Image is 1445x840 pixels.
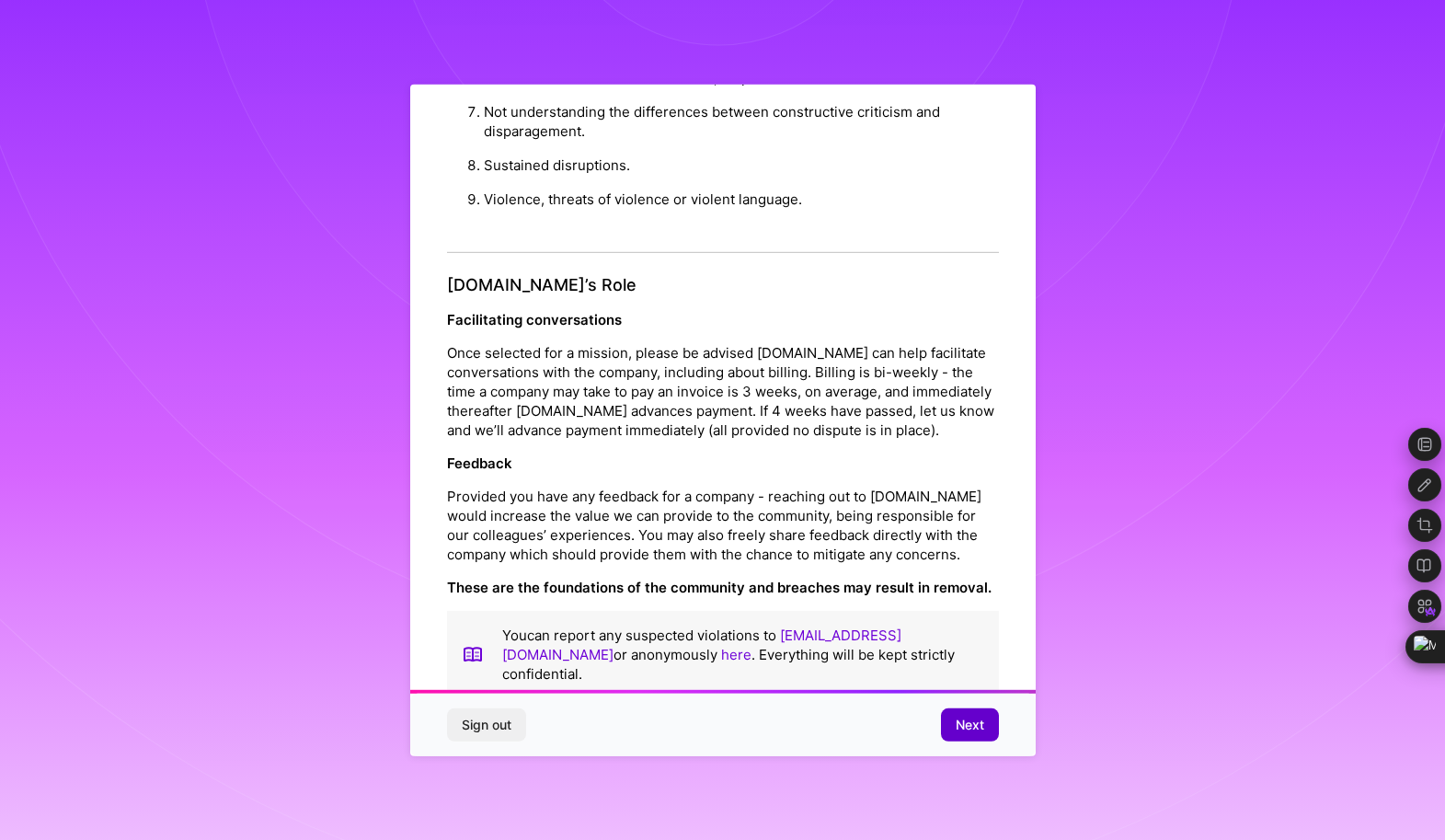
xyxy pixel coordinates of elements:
[462,626,484,684] img: book icon
[484,148,999,182] li: Sustained disruptions.
[447,579,992,596] strong: These are the foundations of the community and breaches may result in removal.
[462,716,511,734] span: Sign out
[447,343,999,440] p: Once selected for a mission, please be advised [DOMAIN_NAME] can help facilitate conversations wi...
[941,708,999,742] button: Next
[484,95,999,148] li: Not understanding the differences between constructive criticism and disparagement.
[502,626,984,684] p: You can report any suspected violations to or anonymously . Everything will be kept strictly conf...
[447,311,622,328] strong: Facilitating conversations
[447,275,999,295] h4: [DOMAIN_NAME]’s Role
[484,182,999,216] li: Violence, threats of violence or violent language.
[956,716,984,734] span: Next
[447,487,999,564] p: Provided you have any feedback for a company - reaching out to [DOMAIN_NAME] would increase the v...
[502,627,901,663] a: [EMAIL_ADDRESS][DOMAIN_NAME]
[447,708,526,742] button: Sign out
[447,455,512,472] strong: Feedback
[721,646,751,663] a: here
